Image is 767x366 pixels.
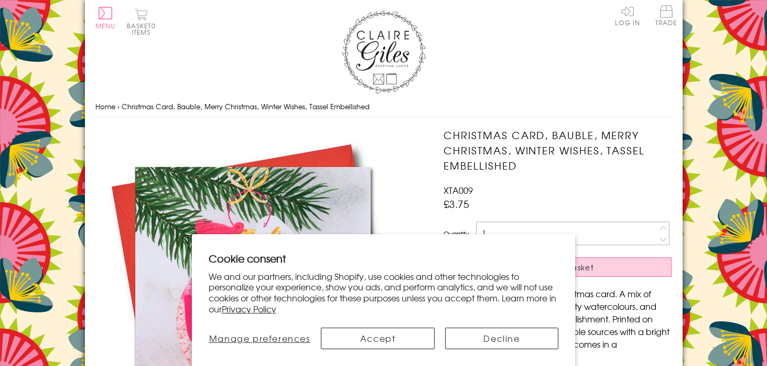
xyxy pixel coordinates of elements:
a: Log In [615,5,640,26]
span: Trade [655,5,677,26]
span: › [117,101,120,111]
a: Home [95,101,115,111]
img: Claire Giles Greetings Cards [342,11,426,93]
a: Privacy Policy [222,302,276,315]
button: Manage preferences [209,328,311,349]
button: Menu [95,7,116,29]
label: Quantity [444,229,469,238]
button: Decline [445,328,558,349]
span: Manage preferences [209,332,310,344]
span: XTA009 [444,184,473,196]
p: We and our partners, including Shopify, use cookies and other technologies to personalize your ex... [209,271,559,315]
h1: Christmas Card, Bauble, Merry Christmas, Winter Wishes, Tassel Embellished [444,128,672,173]
span: Christmas Card, Bauble, Merry Christmas, Winter Wishes, Tassel Embellished [122,101,370,111]
h2: Cookie consent [209,251,559,266]
button: Accept [321,328,434,349]
button: Basket0 items [127,8,156,35]
span: 0 items [132,21,156,37]
span: £3.75 [444,196,469,211]
span: Menu [95,21,116,30]
nav: breadcrumbs [95,96,672,118]
a: Trade [655,5,677,28]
